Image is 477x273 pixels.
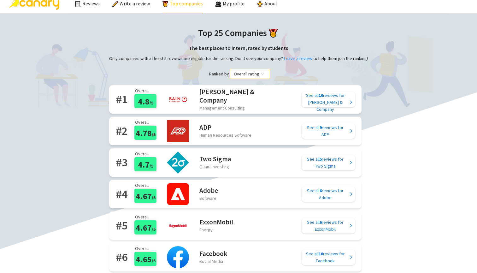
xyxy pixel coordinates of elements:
span: /5 [152,258,156,264]
a: See all6reviews forExxonMobil [302,218,355,234]
a: Leave a review [284,56,312,61]
p: Overall [135,150,160,157]
span: /5 [152,195,156,200]
b: 10 [319,92,323,98]
h2: Adobe [199,186,218,195]
img: Two Sigma [167,151,189,174]
h2: # 2 [116,122,128,140]
img: medal.png [269,29,278,38]
div: See all reviews for Two Sigma [303,156,348,169]
b: 6 [320,219,322,225]
a: About [257,0,278,7]
h2: Facebook [199,249,227,258]
h1: Top 25 Companies [109,26,368,40]
a: Top companies [162,0,203,7]
h3: The best places to intern, rated by students [109,44,368,52]
h2: # 5 [116,217,128,234]
div: See all reviews for Adobe [303,187,348,201]
span: right [349,192,353,196]
div: Social Media [199,258,227,265]
div: Software [199,195,218,202]
p: Overall [135,245,160,252]
div: 4.65 [134,252,156,266]
a: Write a review [112,0,150,7]
div: 4.8 [134,94,156,108]
div: Ranked by [109,69,368,79]
img: Facebook [167,246,189,268]
div: Quant investing [199,163,231,170]
span: Overall rating [234,69,266,79]
span: /5 [152,132,156,137]
h2: ExxonMobil [199,218,233,226]
div: 4.78 [134,126,156,140]
div: See all reviews for Facebook [303,250,348,264]
img: Bain & Company [167,88,189,110]
img: Adobe [167,183,189,205]
h2: Two Sigma [199,155,231,163]
a: See all6reviews forAdobe [302,186,355,202]
div: Energy [199,226,233,233]
p: Overall [135,182,160,189]
a: Reviews [75,0,100,7]
a: See all10reviews for[PERSON_NAME] & Company [302,92,355,107]
p: Only companies with at least 5 reviews are eligible for the ranking. Don't see your company? to h... [109,55,368,62]
b: 6 [320,188,322,193]
span: /5 [150,100,153,106]
b: 9 [320,125,322,130]
div: 4.67 [134,220,156,234]
a: See all5reviews forTwo Sigma [302,155,355,170]
h2: # 3 [116,153,128,171]
a: See all9reviews forADP [302,123,355,139]
h2: # 1 [116,90,128,108]
div: See all reviews for ADP [303,124,348,138]
div: 4.7 [134,157,156,171]
div: See all reviews for ExxonMobil [303,219,348,233]
span: right [349,100,353,104]
span: right [349,255,353,259]
div: Management Consulting [199,104,262,111]
span: /5 [152,226,156,232]
h2: # 4 [116,185,128,203]
b: 10 [319,251,323,257]
p: Overall [135,119,160,126]
img: ExxonMobil [167,215,189,237]
a: My profile [215,0,244,7]
p: Overall [135,213,160,220]
h2: [PERSON_NAME] & Company [199,87,262,104]
a: See all10reviews forFacebook [302,249,355,265]
div: Human Resources Software [199,132,251,139]
div: See all reviews for [PERSON_NAME] & Company [303,92,348,113]
span: right [349,223,353,228]
h2: ADP [199,123,251,132]
span: right [349,160,353,165]
span: /5 [150,163,153,169]
h2: # 6 [116,248,128,266]
div: 4.67 [134,189,156,203]
p: Overall [135,87,160,94]
span: right [349,129,353,133]
img: ADP [167,120,189,142]
b: 5 [320,156,322,162]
